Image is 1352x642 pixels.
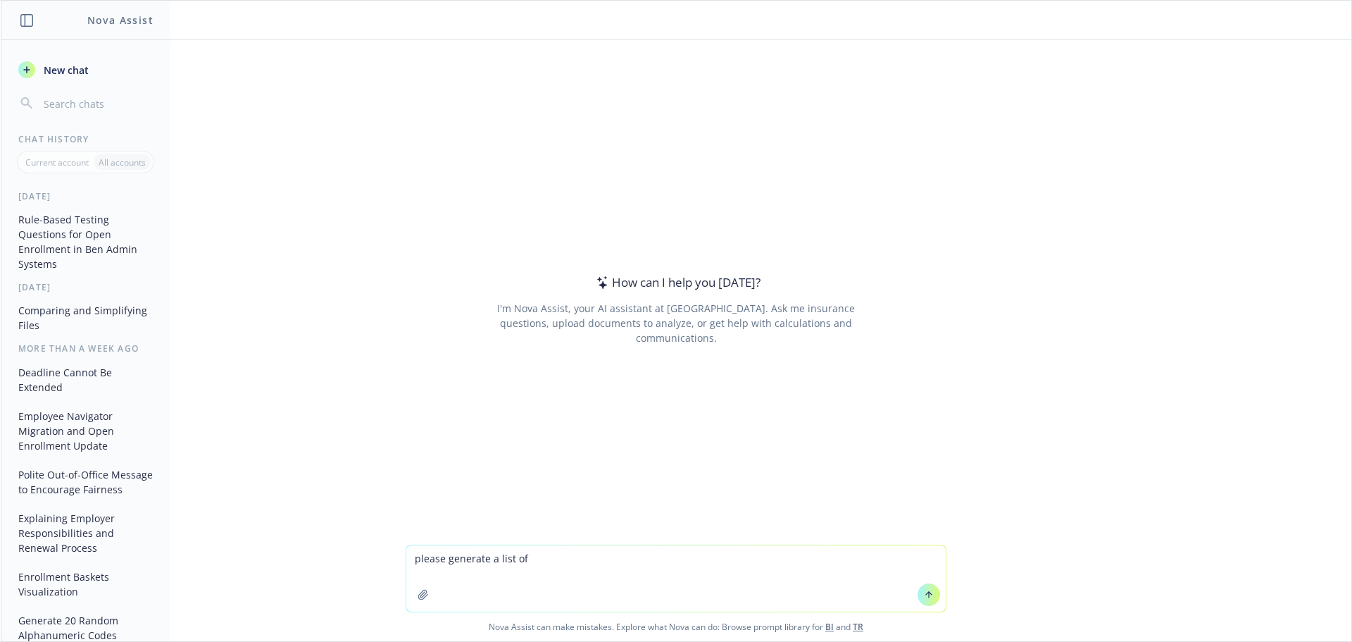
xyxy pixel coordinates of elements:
div: How can I help you [DATE]? [592,273,760,292]
button: Employee Navigator Migration and Open Enrollment Update [13,405,158,457]
input: Search chats [41,94,153,113]
button: New chat [13,57,158,82]
div: [DATE] [1,281,170,293]
p: Current account [25,156,89,168]
button: Deadline Cannot Be Extended [13,361,158,399]
h1: Nova Assist [87,13,154,27]
div: More than a week ago [1,342,170,354]
div: I'm Nova Assist, your AI assistant at [GEOGRAPHIC_DATA]. Ask me insurance questions, upload docum... [477,301,874,345]
button: Comparing and Simplifying Files [13,299,158,337]
a: TR [853,621,863,633]
button: Explaining Employer Responsibilities and Renewal Process [13,507,158,560]
p: All accounts [99,156,146,168]
span: Nova Assist can make mistakes. Explore what Nova can do: Browse prompt library for and [6,612,1346,641]
button: Rule-Based Testing Questions for Open Enrollment in Ben Admin Systems [13,208,158,276]
textarea: please generate a list of [406,545,946,612]
a: BI [825,621,834,633]
div: [DATE] [1,190,170,202]
div: Chat History [1,133,170,145]
button: Enrollment Baskets Visualization [13,565,158,603]
button: Polite Out-of-Office Message to Encourage Fairness [13,463,158,501]
span: New chat [41,63,89,78]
